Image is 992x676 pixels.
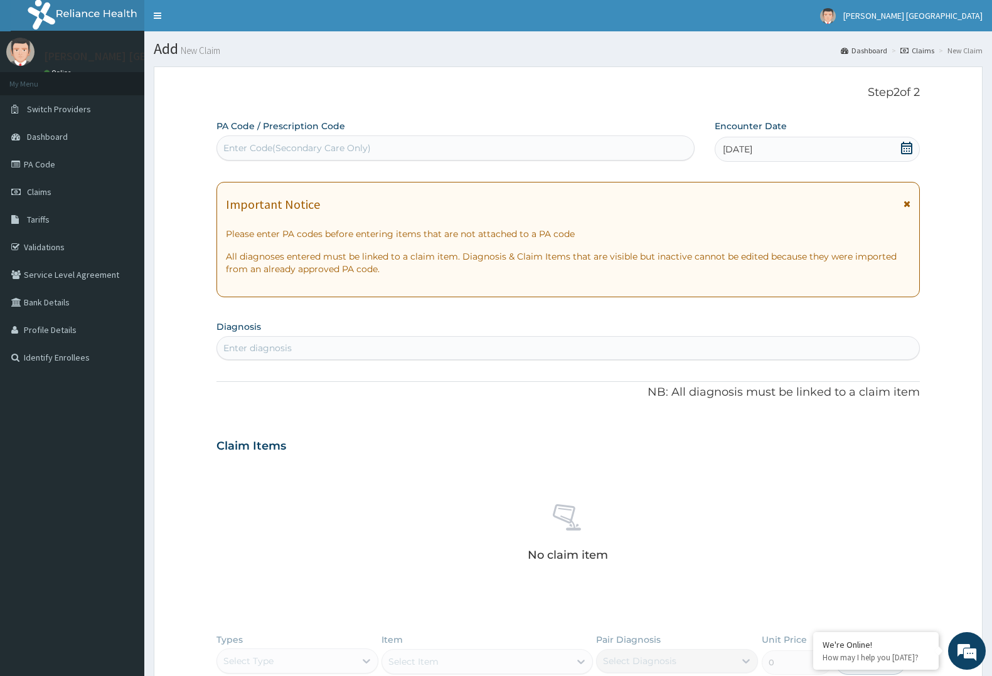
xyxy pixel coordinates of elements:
[823,639,929,650] div: We're Online!
[27,186,51,198] span: Claims
[216,384,920,401] p: NB: All diagnosis must be linked to a claim item
[44,51,232,62] p: [PERSON_NAME] [GEOGRAPHIC_DATA]
[6,38,35,66] img: User Image
[223,342,292,354] div: Enter diagnosis
[820,8,836,24] img: User Image
[900,45,934,56] a: Claims
[154,41,983,57] h1: Add
[936,45,983,56] li: New Claim
[27,214,50,225] span: Tariffs
[44,68,74,77] a: Online
[226,228,910,240] p: Please enter PA codes before entering items that are not attached to a PA code
[27,103,91,115] span: Switch Providers
[216,86,920,100] p: Step 2 of 2
[823,652,929,663] p: How may I help you today?
[223,142,371,154] div: Enter Code(Secondary Care Only)
[27,131,68,142] span: Dashboard
[216,120,345,132] label: PA Code / Prescription Code
[226,250,910,275] p: All diagnoses entered must be linked to a claim item. Diagnosis & Claim Items that are visible bu...
[178,46,220,55] small: New Claim
[843,10,983,21] span: [PERSON_NAME] [GEOGRAPHIC_DATA]
[216,320,261,333] label: Diagnosis
[715,120,787,132] label: Encounter Date
[226,198,320,211] h1: Important Notice
[841,45,887,56] a: Dashboard
[723,143,752,156] span: [DATE]
[216,440,286,453] h3: Claim Items
[528,549,608,561] p: No claim item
